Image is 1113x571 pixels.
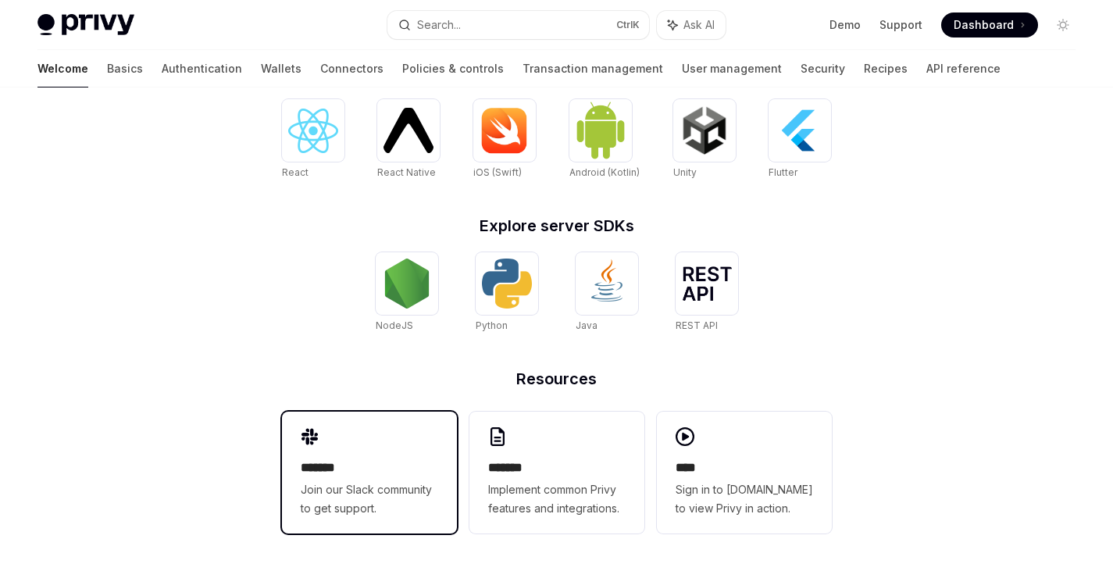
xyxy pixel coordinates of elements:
button: Search...CtrlK [387,11,648,39]
a: **** **Join our Slack community to get support. [282,412,457,534]
a: ReactReact [282,99,344,180]
img: Flutter [775,105,825,155]
a: Support [879,17,922,33]
span: Dashboard [954,17,1014,33]
a: API reference [926,50,1001,87]
a: User management [682,50,782,87]
button: Ask AI [657,11,726,39]
a: Basics [107,50,143,87]
span: React Native [377,166,436,178]
a: Authentication [162,50,242,87]
span: Python [476,319,508,331]
span: Sign in to [DOMAIN_NAME] to view Privy in action. [676,480,813,518]
h2: Resources [282,371,832,387]
a: Welcome [37,50,88,87]
a: **** **Implement common Privy features and integrations. [469,412,644,534]
span: Java [576,319,598,331]
span: REST API [676,319,718,331]
a: Wallets [261,50,301,87]
div: Search... [417,16,461,34]
span: Unity [673,166,697,178]
a: UnityUnity [673,99,736,180]
a: Policies & controls [402,50,504,87]
img: Python [482,259,532,309]
a: NodeJSNodeJS [376,252,438,334]
img: iOS (Swift) [480,107,530,154]
img: Unity [680,105,730,155]
a: Transaction management [523,50,663,87]
span: iOS (Swift) [473,166,522,178]
h2: Explore server SDKs [282,218,832,234]
span: Join our Slack community to get support. [301,480,438,518]
a: Security [801,50,845,87]
img: Java [582,259,632,309]
a: Demo [829,17,861,33]
span: Android (Kotlin) [569,166,640,178]
span: Ctrl K [616,19,640,31]
span: Implement common Privy features and integrations. [488,480,626,518]
span: Flutter [769,166,797,178]
a: PythonPython [476,252,538,334]
a: REST APIREST API [676,252,738,334]
a: Connectors [320,50,383,87]
a: JavaJava [576,252,638,334]
img: REST API [682,266,732,301]
a: Android (Kotlin)Android (Kotlin) [569,99,640,180]
img: light logo [37,14,134,36]
img: Android (Kotlin) [576,101,626,159]
a: FlutterFlutter [769,99,831,180]
a: React NativeReact Native [377,99,440,180]
button: Toggle dark mode [1051,12,1076,37]
img: NodeJS [382,259,432,309]
a: Dashboard [941,12,1038,37]
span: React [282,166,309,178]
a: iOS (Swift)iOS (Swift) [473,99,536,180]
a: ****Sign in to [DOMAIN_NAME] to view Privy in action. [657,412,832,534]
img: React Native [383,108,433,152]
span: Ask AI [683,17,715,33]
span: NodeJS [376,319,413,331]
img: React [288,109,338,153]
a: Recipes [864,50,908,87]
